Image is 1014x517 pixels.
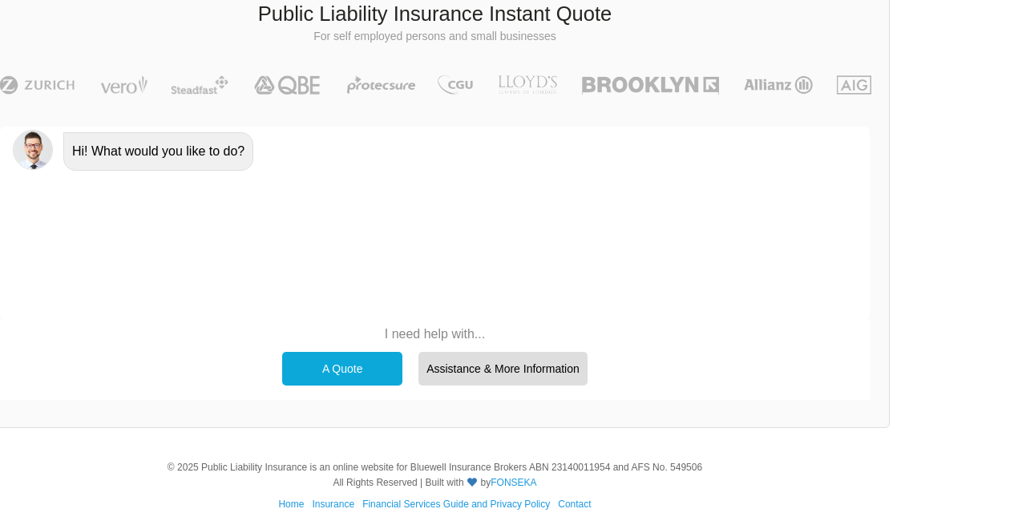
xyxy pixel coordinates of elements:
a: Insurance [312,499,354,510]
img: Allianz | Public Liability Insurance [736,75,821,95]
a: FONSEKA [491,477,536,488]
img: QBE | Public Liability Insurance [244,75,331,95]
div: A Quote [282,352,402,386]
p: I need help with... [274,325,596,343]
a: Contact [558,499,591,510]
img: AIG | Public Liability Insurance [830,75,878,95]
img: Steadfast | Public Liability Insurance [164,75,235,95]
div: Assistance & More Information [418,352,588,386]
a: Financial Services Guide and Privacy Policy [362,499,550,510]
img: Vero | Public Liability Insurance [93,75,155,95]
img: Brooklyn | Public Liability Insurance [576,75,725,95]
a: Home [278,499,304,510]
img: CGU | Public Liability Insurance [431,75,479,95]
div: Hi! What would you like to do? [63,132,253,171]
img: Chatbot | PLI [13,130,53,170]
img: Protecsure | Public Liability Insurance [341,75,422,95]
img: LLOYD's | Public Liability Insurance [489,75,566,95]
